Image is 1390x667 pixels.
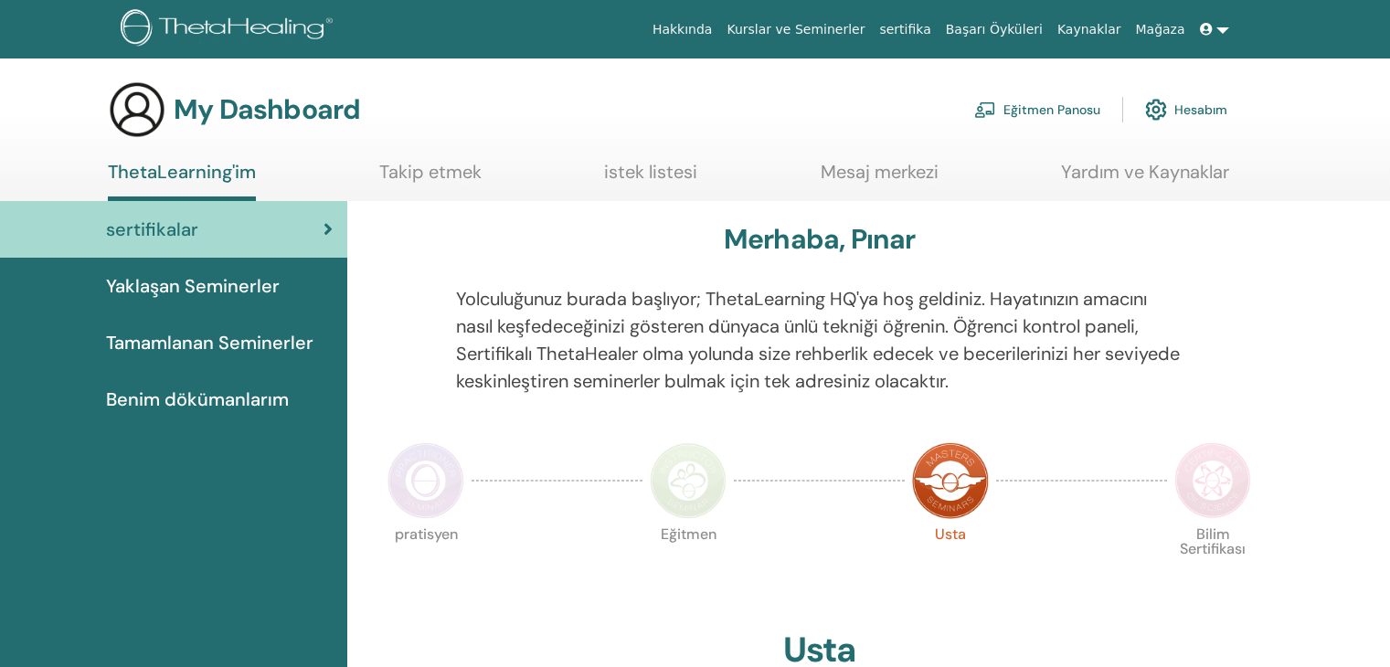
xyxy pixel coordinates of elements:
h3: My Dashboard [174,93,360,126]
img: chalkboard-teacher.svg [974,101,996,118]
img: generic-user-icon.jpg [108,80,166,139]
span: Tamamlanan Seminerler [106,329,313,356]
img: Certificate of Science [1174,442,1251,519]
a: Yardım ve Kaynaklar [1061,161,1229,196]
p: Eğitmen [650,527,727,604]
a: Hesabım [1145,90,1227,130]
span: Benim dökümanlarım [106,386,289,413]
a: Mesaj merkezi [821,161,939,196]
a: istek listesi [604,161,697,196]
a: sertifika [872,13,938,47]
a: Takip etmek [379,161,482,196]
a: ThetaLearning'im [108,161,256,201]
a: Eğitmen Panosu [974,90,1100,130]
a: Hakkında [645,13,720,47]
img: Practitioner [387,442,464,519]
a: Başarı Öyküleri [939,13,1050,47]
a: Kurslar ve Seminerler [719,13,872,47]
h3: Merhaba, Pınar [724,223,916,256]
p: Yolculuğunuz burada başlıyor; ThetaLearning HQ'ya hoş geldiniz. Hayatınızın amacını nasıl keşfede... [456,285,1183,395]
p: Usta [912,527,989,604]
img: Instructor [650,442,727,519]
p: Bilim Sertifikası [1174,527,1251,604]
img: cog.svg [1145,94,1167,125]
a: Kaynaklar [1050,13,1129,47]
img: logo.png [121,9,339,50]
span: sertifikalar [106,216,198,243]
span: Yaklaşan Seminerler [106,272,280,300]
img: Master [912,442,989,519]
a: Mağaza [1128,13,1192,47]
p: pratisyen [387,527,464,604]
